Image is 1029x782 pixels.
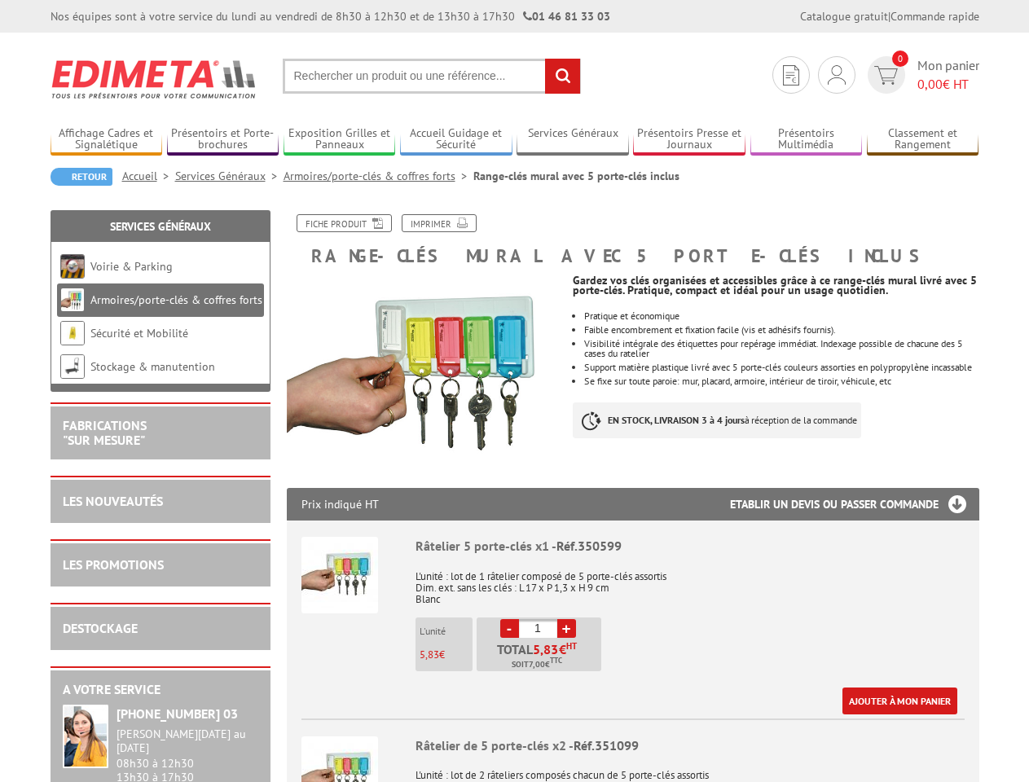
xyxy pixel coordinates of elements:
[529,658,545,671] span: 7,00
[867,126,979,153] a: Classement et Rangement
[545,59,580,94] input: rechercher
[517,126,629,153] a: Services Généraux
[60,354,85,379] img: Stockage & manutention
[402,214,477,232] a: Imprimer
[574,737,639,753] span: Réf.351099
[416,560,965,605] p: L'unité : lot de 1 râtelier composé de 5 porte-clés assortis Dim. ext. sans les clés : L 17 x P 1...
[420,648,439,661] span: 5,83
[608,414,745,426] strong: EN STOCK, LIVRAISON 3 à 4 jours
[301,537,378,613] img: Râtelier 5 porte-clés x1
[51,49,258,109] img: Edimeta
[481,643,601,671] p: Total
[51,168,112,186] a: Retour
[60,254,85,279] img: Voirie & Parking
[584,339,978,358] li: Visibilité intégrale des étiquettes pour repérage immédiat. Indexage possible de chacune des 5 ca...
[175,169,284,183] a: Services Généraux
[828,65,846,85] img: devis rapide
[63,417,147,448] a: FABRICATIONS"Sur Mesure"
[890,9,979,24] a: Commande rapide
[573,273,977,297] strong: Gardez vos clés organisées et accessibles grâce à ce range-clés mural livré avec 5 porte-clés. Pr...
[167,126,279,153] a: Présentoirs et Porte-brochures
[63,493,163,509] a: LES NOUVEAUTÉS
[559,643,566,656] span: €
[892,51,908,67] span: 0
[584,376,978,386] p: Se fixe sur toute paroie: mur, placard, armoire, intérieur de tiroir, véhicule, etc
[556,538,622,554] span: Réf.350599
[864,56,979,94] a: devis rapide 0 Mon panier 0,00€ HT
[874,66,898,85] img: devis rapide
[117,705,238,722] strong: [PHONE_NUMBER] 03
[566,640,577,652] sup: HT
[301,488,379,521] p: Prix indiqué HT
[416,736,965,755] div: Râtelier de 5 porte-clés x2 -
[90,259,173,274] a: Voirie & Parking
[800,8,979,24] div: |
[51,126,163,153] a: Affichage Cadres et Signalétique
[420,626,473,637] p: L'unité
[297,214,392,232] a: Fiche produit
[550,656,562,665] sup: TTC
[917,56,979,94] span: Mon panier
[416,537,965,556] div: Râtelier 5 porte-clés x1 -
[284,126,396,153] a: Exposition Grilles et Panneaux
[284,169,473,183] a: Armoires/porte-clés & coffres forts
[117,727,258,755] div: [PERSON_NAME][DATE] au [DATE]
[573,402,861,438] p: à réception de la commande
[400,126,512,153] a: Accueil Guidage et Sécurité
[584,325,978,335] li: Faible encombrement et fixation facile (vis et adhésifs fournis).
[60,288,85,312] img: Armoires/porte-clés & coffres forts
[730,488,979,521] h3: Etablir un devis ou passer commande
[283,59,581,94] input: Rechercher un produit ou une référence...
[500,619,519,638] a: -
[110,219,211,234] a: Services Généraux
[90,326,188,340] a: Sécurité et Mobilité
[917,76,943,92] span: 0,00
[783,65,799,86] img: devis rapide
[51,8,610,24] div: Nos équipes sont à votre service du lundi au vendredi de 8h30 à 12h30 et de 13h30 à 17h30
[473,168,679,184] li: Range-clés mural avec 5 porte-clés inclus
[63,683,258,697] h2: A votre service
[90,292,262,307] a: Armoires/porte-clés & coffres forts
[633,126,745,153] a: Présentoirs Presse et Journaux
[557,619,576,638] a: +
[90,359,215,374] a: Stockage & manutention
[800,9,888,24] a: Catalogue gratuit
[60,321,85,345] img: Sécurité et Mobilité
[512,658,562,671] span: Soit €
[584,311,978,321] li: Pratique et économique
[842,688,957,714] a: Ajouter à mon panier
[533,643,559,656] span: 5,83
[917,75,979,94] span: € HT
[287,274,561,479] img: porte_cles_350599.jpg
[584,362,978,372] li: Support matière plastique livré avec 5 porte-clés couleurs assorties en polypropylène incassable
[63,556,164,573] a: LES PROMOTIONS
[750,126,863,153] a: Présentoirs Multimédia
[122,169,175,183] a: Accueil
[63,620,138,636] a: DESTOCKAGE
[420,649,473,661] p: €
[523,9,610,24] strong: 01 46 81 33 03
[63,705,108,768] img: widget-service.jpg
